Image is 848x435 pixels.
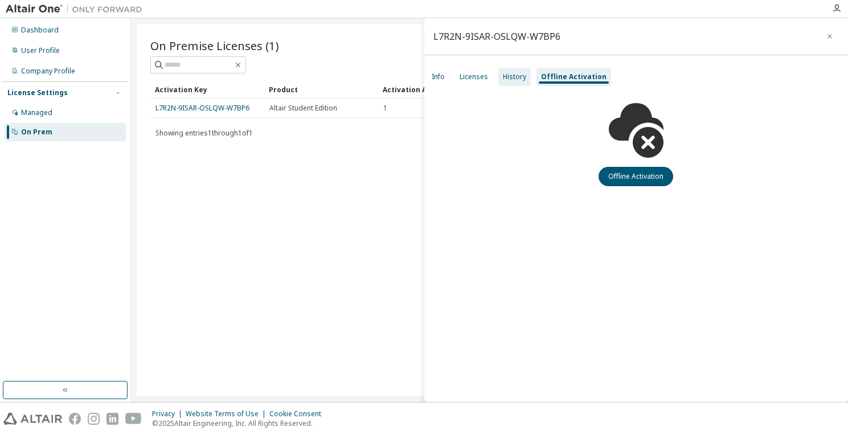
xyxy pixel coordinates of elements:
[88,413,100,425] img: instagram.svg
[460,72,488,81] div: Licenses
[21,108,52,117] div: Managed
[155,80,260,99] div: Activation Key
[269,409,328,418] div: Cookie Consent
[21,128,52,137] div: On Prem
[21,26,59,35] div: Dashboard
[152,409,186,418] div: Privacy
[186,409,269,418] div: Website Terms of Use
[269,104,337,113] span: Altair Student Edition
[69,413,81,425] img: facebook.svg
[155,128,253,138] span: Showing entries 1 through 1 of 1
[106,413,118,425] img: linkedin.svg
[433,32,560,41] div: L7R2N-9ISAR-OSLQW-W7BP6
[7,88,68,97] div: License Settings
[3,413,62,425] img: altair_logo.svg
[6,3,148,15] img: Altair One
[21,67,75,76] div: Company Profile
[383,80,488,99] div: Activation Allowed
[541,72,607,81] div: Offline Activation
[503,72,526,81] div: History
[152,418,328,428] p: © 2025 Altair Engineering, Inc. All Rights Reserved.
[599,167,673,186] button: Offline Activation
[125,413,142,425] img: youtube.svg
[269,80,374,99] div: Product
[432,72,445,81] div: Info
[155,103,249,113] a: L7R2N-9ISAR-OSLQW-W7BP6
[150,38,279,54] span: On Premise Licenses (1)
[383,104,387,113] span: 1
[21,46,60,55] div: User Profile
